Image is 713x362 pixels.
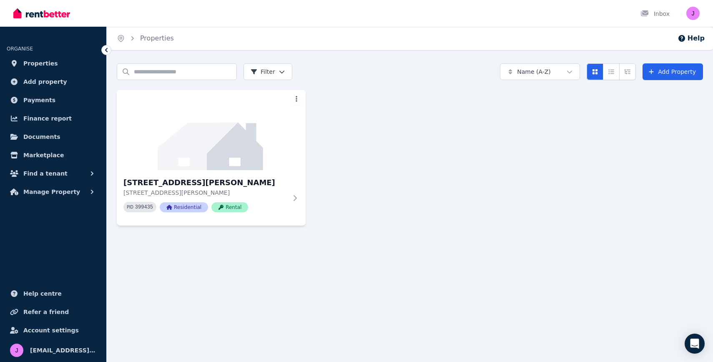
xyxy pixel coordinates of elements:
nav: Breadcrumb [107,27,184,50]
img: 1/17 Henderson St, Sunshine Beach [117,90,306,170]
a: Refer a friend [7,304,100,320]
button: Expanded list view [619,63,636,80]
a: Add Property [643,63,703,80]
h3: [STREET_ADDRESS][PERSON_NAME] [123,177,287,189]
span: Properties [23,58,58,68]
button: Help [678,33,705,43]
span: Payments [23,95,55,105]
a: Documents [7,128,100,145]
button: Find a tenant [7,165,100,182]
span: Account settings [23,325,79,335]
button: Name (A-Z) [500,63,580,80]
a: Finance report [7,110,100,127]
button: More options [291,93,302,105]
a: Properties [7,55,100,72]
span: Finance report [23,113,72,123]
a: Marketplace [7,147,100,163]
button: Compact list view [603,63,620,80]
button: Manage Property [7,184,100,200]
a: Payments [7,92,100,108]
div: Open Intercom Messenger [685,334,705,354]
span: Marketplace [23,150,64,160]
span: Add property [23,77,67,87]
a: Account settings [7,322,100,339]
img: jods7china@yahoo.com [10,344,23,357]
a: 1/17 Henderson St, Sunshine Beach[STREET_ADDRESS][PERSON_NAME][STREET_ADDRESS][PERSON_NAME]PID 39... [117,90,306,226]
button: Filter [244,63,292,80]
span: Residential [160,202,208,212]
button: Card view [587,63,603,80]
span: Refer a friend [23,307,69,317]
span: [EMAIL_ADDRESS][DOMAIN_NAME] [30,345,96,355]
span: Help centre [23,289,62,299]
div: Inbox [640,10,670,18]
small: PID [127,205,133,209]
a: Add property [7,73,100,90]
div: View options [587,63,636,80]
span: Manage Property [23,187,80,197]
span: ORGANISE [7,46,33,52]
a: Properties [140,34,174,42]
a: Help centre [7,285,100,302]
code: 399435 [135,204,153,210]
span: Filter [251,68,275,76]
span: Rental [211,202,248,212]
img: jods7china@yahoo.com [686,7,700,20]
img: RentBetter [13,7,70,20]
span: Find a tenant [23,168,68,178]
span: Documents [23,132,60,142]
p: [STREET_ADDRESS][PERSON_NAME] [123,189,287,197]
span: Name (A-Z) [517,68,551,76]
